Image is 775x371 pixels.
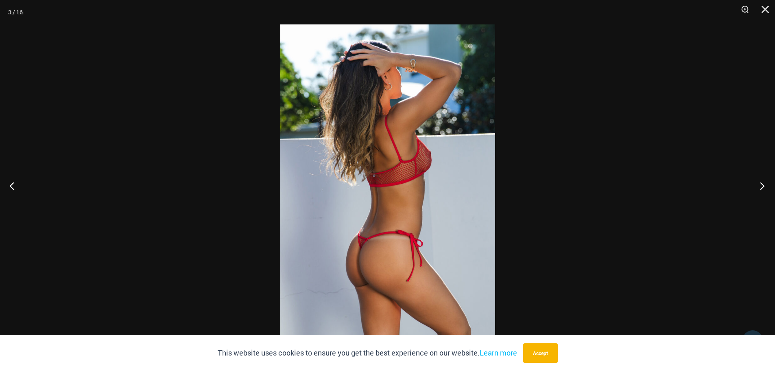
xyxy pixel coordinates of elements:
[523,343,558,363] button: Accept
[8,6,23,18] div: 3 / 16
[218,347,517,359] p: This website uses cookies to ensure you get the best experience on our website.
[744,165,775,206] button: Next
[280,24,495,347] img: Summer Storm Red 332 Crop Top 449 Thong 04
[480,348,517,358] a: Learn more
